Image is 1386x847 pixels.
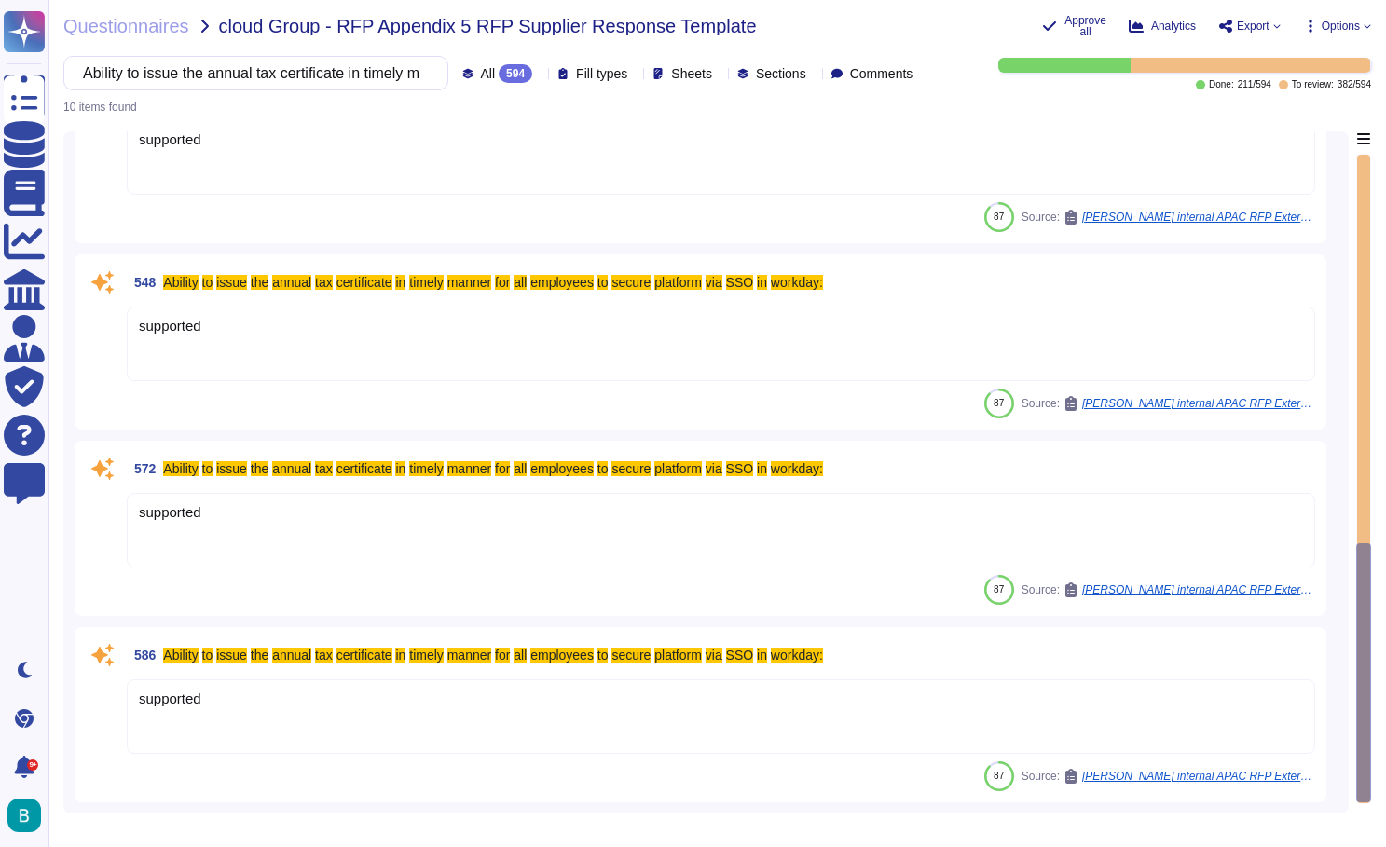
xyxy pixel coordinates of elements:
[611,648,651,663] mark: secure
[1292,80,1334,89] span: To review:
[409,461,444,476] mark: timely
[576,67,627,80] span: Fill types
[272,648,311,663] mark: annual
[597,461,609,476] mark: to
[139,318,201,334] span: supported
[530,648,594,663] mark: employees
[597,275,609,290] mark: to
[706,648,722,663] mark: via
[994,212,1004,222] span: 87
[1082,212,1315,223] span: [PERSON_NAME] internal APAC RFP External version
[7,799,41,832] img: user
[63,102,137,113] div: 10 items found
[63,17,189,35] span: Questionnaires
[1129,19,1196,34] button: Analytics
[514,461,527,476] mark: all
[272,461,311,476] mark: annual
[654,275,702,290] mark: platform
[4,795,54,836] button: user
[757,461,767,476] mark: in
[706,461,722,476] mark: via
[1238,80,1271,89] span: 211 / 594
[706,275,722,290] mark: via
[1042,15,1106,37] button: Approve all
[994,584,1004,594] span: 87
[994,771,1004,781] span: 87
[315,648,333,663] mark: tax
[726,648,754,663] mark: SSO
[611,275,651,290] mark: secure
[202,275,213,290] mark: to
[654,461,702,476] mark: platform
[139,131,201,147] span: supported
[336,461,392,476] mark: certificate
[336,648,392,663] mark: certificate
[447,275,491,290] mark: manner
[757,648,767,663] mark: in
[163,461,198,476] mark: Ability
[336,275,392,290] mark: certificate
[216,275,247,290] mark: issue
[654,648,702,663] mark: platform
[756,67,806,80] span: Sections
[139,504,201,520] span: supported
[219,17,757,35] span: cloud Group - RFP Appendix 5 RFP Supplier Response Template
[139,690,201,706] span: supported
[315,275,333,290] mark: tax
[202,648,213,663] mark: to
[27,759,38,771] div: 9+
[272,275,311,290] mark: annual
[771,648,823,663] mark: workday:
[216,461,247,476] mark: issue
[1209,80,1234,89] span: Done:
[1022,210,1315,225] span: Source:
[495,461,510,476] mark: for
[251,461,268,476] mark: the
[395,461,405,476] mark: in
[726,461,754,476] mark: SSO
[315,461,333,476] mark: tax
[74,57,429,89] input: Search by keywords
[771,275,823,290] mark: workday:
[1064,15,1106,37] span: Approve all
[1082,398,1315,409] span: [PERSON_NAME] internal APAC RFP External version
[251,648,268,663] mark: the
[163,275,198,290] mark: Ability
[1322,20,1360,32] span: Options
[994,398,1004,408] span: 87
[1237,20,1269,32] span: Export
[726,275,754,290] mark: SSO
[495,275,510,290] mark: for
[395,275,405,290] mark: in
[447,461,491,476] mark: manner
[202,461,213,476] mark: to
[127,276,156,289] span: 548
[216,648,247,663] mark: issue
[409,648,444,663] mark: timely
[163,648,198,663] mark: Ability
[127,462,156,475] span: 572
[1151,20,1196,32] span: Analytics
[1022,769,1315,784] span: Source:
[409,275,444,290] mark: timely
[611,461,651,476] mark: secure
[1082,584,1315,595] span: [PERSON_NAME] internal APAC RFP External version
[597,648,609,663] mark: to
[530,461,594,476] mark: employees
[395,648,405,663] mark: in
[771,461,823,476] mark: workday:
[1338,80,1371,89] span: 382 / 594
[447,648,491,663] mark: manner
[481,67,496,80] span: All
[127,649,156,662] span: 586
[671,67,712,80] span: Sheets
[1022,582,1315,597] span: Source:
[251,275,268,290] mark: the
[1022,396,1315,411] span: Source:
[495,648,510,663] mark: for
[514,275,527,290] mark: all
[757,275,767,290] mark: in
[850,67,913,80] span: Comments
[530,275,594,290] mark: employees
[514,648,527,663] mark: all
